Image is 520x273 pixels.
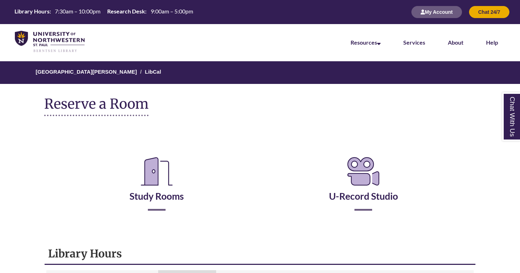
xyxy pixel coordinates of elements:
[329,173,398,202] a: U-Record Studio
[411,9,462,15] a: My Account
[55,8,100,15] span: 7:30am – 10:00pm
[486,39,498,46] a: Help
[36,69,137,75] a: [GEOGRAPHIC_DATA][PERSON_NAME]
[151,8,193,15] span: 9:00am – 5:00pm
[12,7,52,15] th: Library Hours:
[469,9,509,15] a: Chat 24/7
[145,69,161,75] a: LibCal
[104,7,148,15] th: Research Desk:
[403,39,425,46] a: Services
[351,39,381,46] a: Resources
[448,39,463,46] a: About
[44,96,149,116] h1: Reserve a Room
[44,61,476,84] nav: Breadcrumb
[15,31,85,53] img: UNWSP Library Logo
[44,134,476,232] div: Reserve a Room
[129,173,184,202] a: Study Rooms
[12,7,196,17] a: Hours Today
[411,6,462,18] button: My Account
[12,7,196,16] table: Hours Today
[48,247,472,260] h1: Library Hours
[469,6,509,18] button: Chat 24/7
